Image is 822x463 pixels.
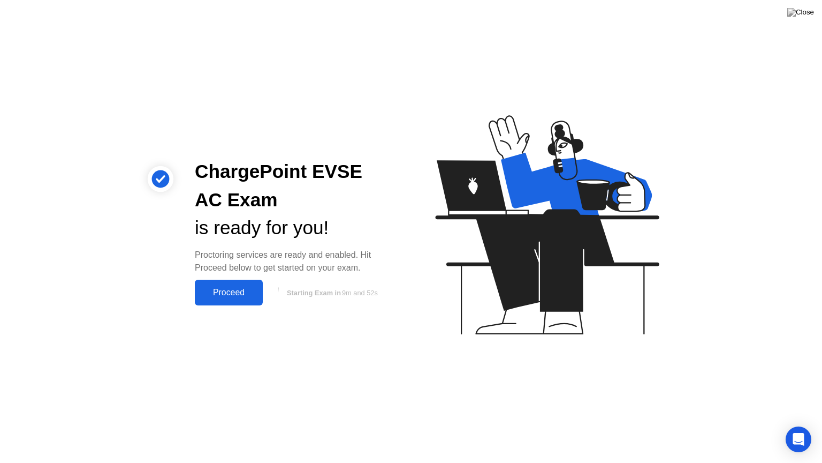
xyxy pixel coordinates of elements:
button: Starting Exam in9m and 52s [268,282,394,303]
div: ChargePoint EVSE AC Exam [195,158,394,214]
span: 9m and 52s [342,289,378,297]
button: Proceed [195,280,263,305]
div: Proceed [198,288,260,297]
div: Open Intercom Messenger [786,427,811,452]
img: Close [787,8,814,17]
div: is ready for you! [195,214,394,242]
div: Proctoring services are ready and enabled. Hit Proceed below to get started on your exam. [195,249,394,274]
